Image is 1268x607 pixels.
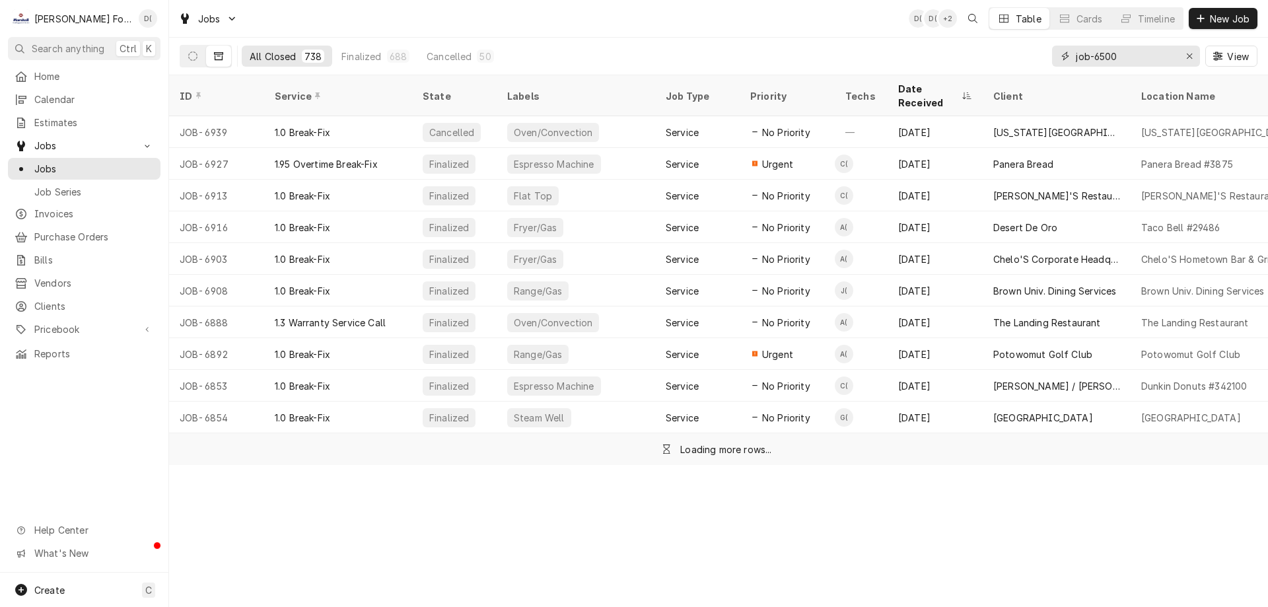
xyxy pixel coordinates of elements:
[34,69,154,83] span: Home
[762,157,793,171] span: Urgent
[198,12,221,26] span: Jobs
[512,411,566,425] div: Steam Well
[888,370,983,402] div: [DATE]
[680,443,771,456] div: Loading more rows...
[34,207,154,221] span: Invoices
[34,116,154,129] span: Estimates
[1224,50,1251,63] span: View
[8,519,160,541] a: Go to Help Center
[835,186,853,205] div: Chris Branca (99)'s Avatar
[762,316,810,330] span: No Priority
[1076,12,1103,26] div: Cards
[173,8,243,30] a: Go to Jobs
[8,89,160,110] a: Calendar
[835,345,853,363] div: A(
[993,189,1120,203] div: [PERSON_NAME]'S Restaurant
[1141,221,1220,234] div: Taco Bell #29486
[8,318,160,340] a: Go to Pricebook
[341,50,381,63] div: Finalized
[835,376,853,395] div: Chris Branca (99)'s Avatar
[762,125,810,139] span: No Priority
[666,347,699,361] div: Service
[666,221,699,234] div: Service
[8,226,160,248] a: Purchase Orders
[512,252,558,266] div: Fryer/Gas
[34,230,154,244] span: Purchase Orders
[762,411,810,425] span: No Priority
[888,243,983,275] div: [DATE]
[34,185,154,199] span: Job Series
[428,316,470,330] div: Finalized
[835,408,853,427] div: G(
[1138,12,1175,26] div: Timeline
[512,157,596,171] div: Espresso Machine
[898,82,959,110] div: Date Received
[888,306,983,338] div: [DATE]
[423,89,486,103] div: State
[993,252,1120,266] div: Chelo'S Corporate Headquarters
[275,316,386,330] div: 1.3 Warranty Service Call
[34,276,154,290] span: Vendors
[32,42,104,55] span: Search anything
[1189,8,1257,29] button: New Job
[666,125,699,139] div: Service
[1179,46,1200,67] button: Erase input
[139,9,157,28] div: D(
[835,155,853,173] div: Chris Branca (99)'s Avatar
[993,379,1120,393] div: [PERSON_NAME] / [PERSON_NAME]
[835,155,853,173] div: C(
[835,250,853,268] div: A(
[512,284,563,298] div: Range/Gas
[750,89,822,103] div: Priority
[993,125,1120,139] div: [US_STATE][GEOGRAPHIC_DATA]
[666,189,699,203] div: Service
[169,243,264,275] div: JOB-6903
[835,281,853,300] div: J(
[8,272,160,294] a: Vendors
[1205,46,1257,67] button: View
[304,50,322,63] div: 738
[428,221,470,234] div: Finalized
[8,295,160,317] a: Clients
[1141,411,1241,425] div: [GEOGRAPHIC_DATA]
[8,203,160,225] a: Invoices
[762,221,810,234] span: No Priority
[512,125,594,139] div: Oven/Convection
[835,250,853,268] div: Andy Christopoulos (121)'s Avatar
[512,316,594,330] div: Oven/Convection
[1207,12,1252,26] span: New Job
[34,347,154,361] span: Reports
[962,8,983,29] button: Open search
[390,50,407,63] div: 688
[993,411,1093,425] div: [GEOGRAPHIC_DATA]
[8,542,160,564] a: Go to What's New
[835,313,853,332] div: Andy Christopoulos (121)'s Avatar
[275,157,378,171] div: 1.95 Overtime Break-Fix
[427,50,472,63] div: Cancelled
[12,9,30,28] div: M
[169,338,264,370] div: JOB-6892
[275,284,330,298] div: 1.0 Break-Fix
[8,135,160,157] a: Go to Jobs
[428,157,470,171] div: Finalized
[512,221,558,234] div: Fryer/Gas
[993,316,1101,330] div: The Landing Restaurant
[845,89,877,103] div: Techs
[512,189,553,203] div: Flat Top
[888,211,983,243] div: [DATE]
[888,180,983,211] div: [DATE]
[762,284,810,298] span: No Priority
[666,89,729,103] div: Job Type
[428,125,475,139] div: Cancelled
[34,523,153,537] span: Help Center
[835,408,853,427] div: Gabe Collazo (127)'s Avatar
[666,316,699,330] div: Service
[888,275,983,306] div: [DATE]
[8,158,160,180] a: Jobs
[666,252,699,266] div: Service
[924,9,942,28] div: D(
[835,186,853,205] div: C(
[34,299,154,313] span: Clients
[169,275,264,306] div: JOB-6908
[924,9,942,28] div: David Testa (92)'s Avatar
